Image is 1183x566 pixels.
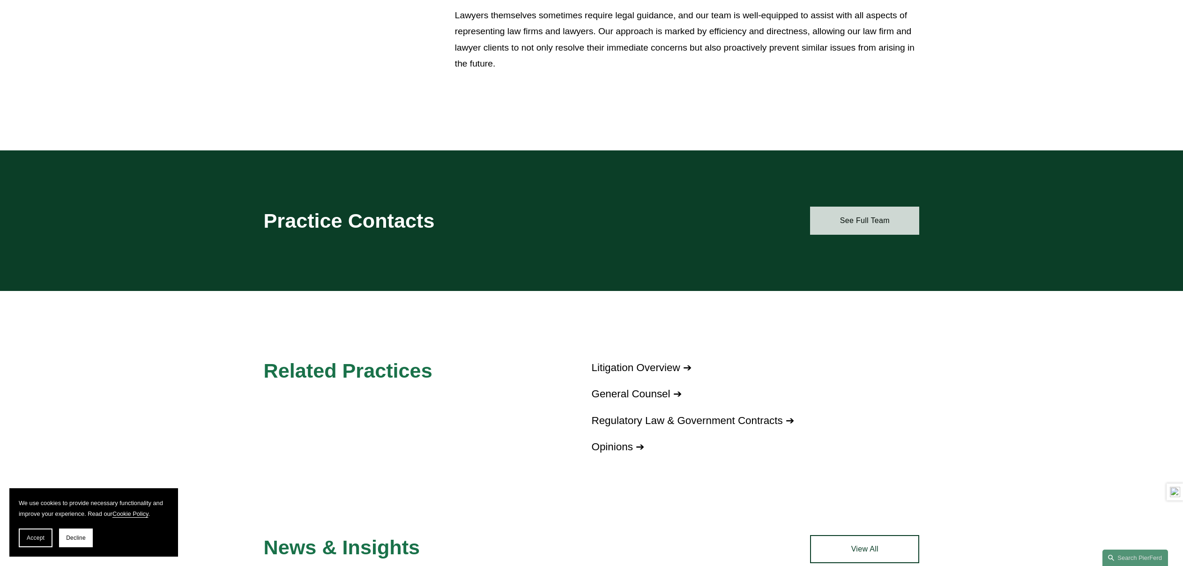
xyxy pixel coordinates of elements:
[112,510,149,517] a: Cookie Policy
[810,207,919,235] a: See Full Team
[1102,550,1168,566] a: Search this site
[19,529,52,547] button: Accept
[9,488,178,557] section: Cookie banner
[27,535,45,541] span: Accept
[455,7,920,72] p: Lawyers themselves sometimes require legal guidance, and our team is well-equipped to assist with...
[592,415,794,426] a: Regulatory Law & Government Contracts ➔
[810,535,919,563] a: View All
[59,529,93,547] button: Decline
[592,441,645,453] a: Opinions ➔
[592,388,682,400] a: General Counsel ➔
[66,535,86,541] span: Decline
[264,536,420,559] span: News & Insights
[264,209,565,233] h2: Practice Contacts
[19,498,169,519] p: We use cookies to provide necessary functionality and improve your experience. Read our .
[592,362,692,373] a: Litigation Overview ➔
[264,359,432,382] span: Related Practices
